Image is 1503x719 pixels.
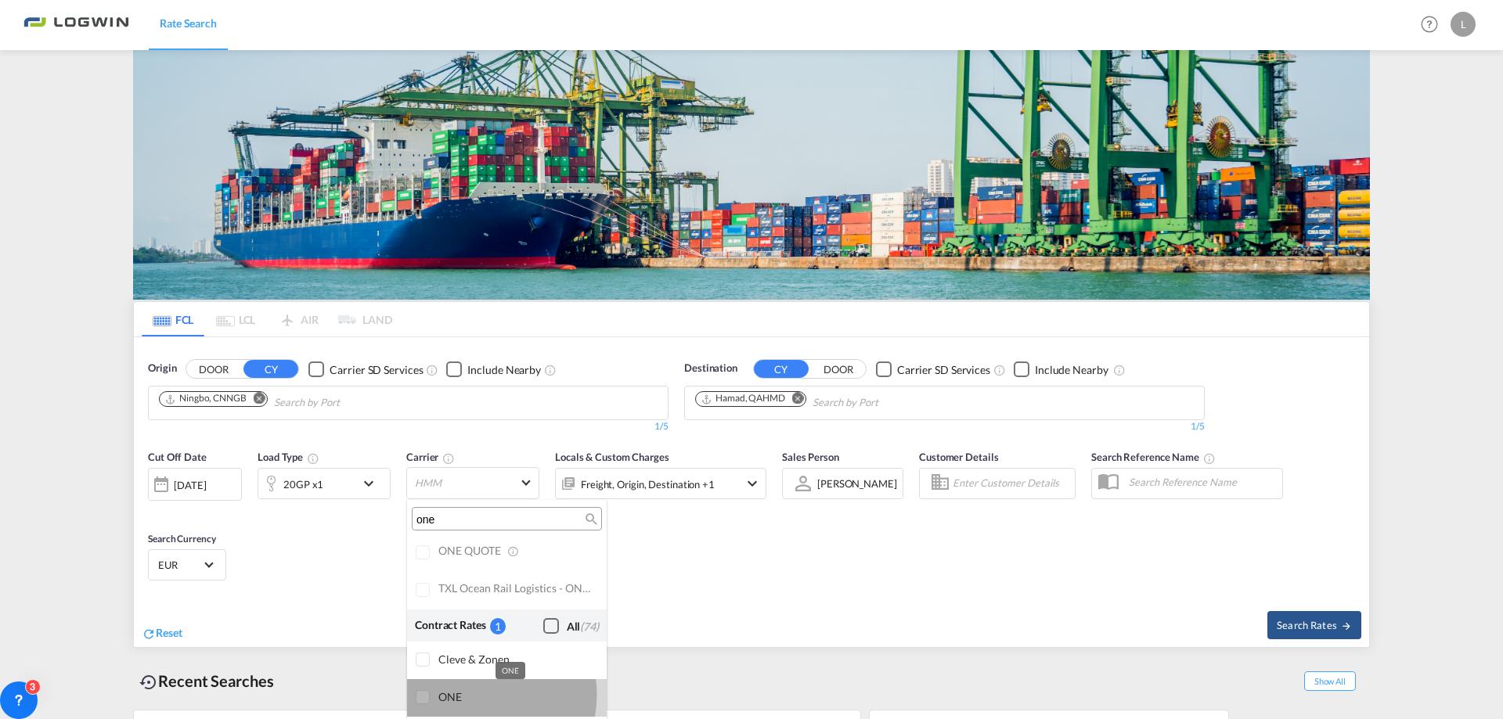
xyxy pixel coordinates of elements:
[490,618,506,635] div: 1
[415,617,490,634] div: Contract Rates
[567,619,599,635] div: All
[543,617,599,634] md-checkbox: Checkbox No Ink
[438,544,594,559] div: ONE QUOTE
[496,662,525,679] md-tooltip: ONE
[584,513,596,525] md-icon: icon-magnify
[507,545,521,559] md-icon: s18 icon-information-outline
[438,581,594,596] div: TXL Ocean Rail Logistics - ONE
[580,620,599,633] span: (74)
[438,690,594,703] div: ONE
[438,652,594,666] div: Cleve & Zonen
